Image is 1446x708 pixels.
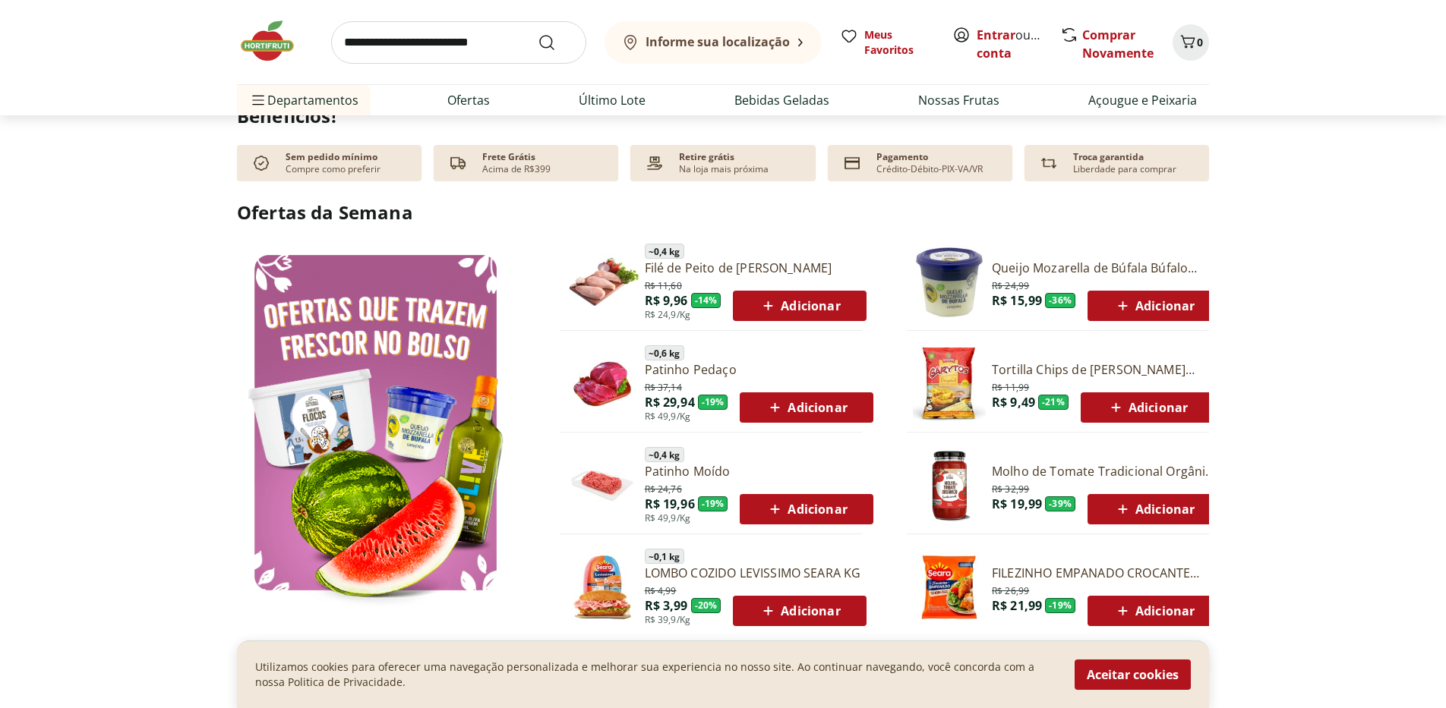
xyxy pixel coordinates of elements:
[566,551,639,624] img: Lombo Cozido Levíssimo Seara
[1082,27,1154,61] a: Comprar Novamente
[977,26,1044,62] span: ou
[740,494,873,524] button: Adicionar
[645,549,684,564] span: ~ 0,1 kg
[913,551,986,624] img: Filezinho Empanado Crocante Seara 400g
[645,565,867,581] a: LOMBO COZIDO LEVISSIMO SEARA KG
[733,291,866,321] button: Adicionar
[698,496,728,511] span: - 19 %
[734,91,829,109] a: Bebidas Geladas
[1088,596,1220,626] button: Adicionar
[249,82,267,118] button: Menu
[645,394,695,411] span: R$ 29,94
[992,565,1220,581] a: FILEZINHO EMPANADO CROCANTE SEARA 400G
[1197,35,1203,49] span: 0
[1173,24,1209,61] button: Carrinho
[840,151,864,175] img: card
[977,27,1060,61] a: Criar conta
[446,151,470,175] img: truck
[733,596,866,626] button: Adicionar
[679,163,769,175] p: Na loja mais próxima
[1045,598,1075,613] span: - 19 %
[977,27,1015,43] a: Entrar
[992,582,1029,597] span: R$ 26,99
[1045,496,1075,511] span: - 39 %
[566,348,639,420] img: Patinho Pedaço
[913,246,986,319] img: Queijo Mozarella de Búfala Búfalo Dourado 150g
[645,512,691,524] span: R$ 49,9/Kg
[1073,151,1144,163] p: Troca garantida
[566,449,639,522] img: Patinho Moído
[645,309,691,321] span: R$ 24,9/Kg
[992,260,1220,276] a: Queijo Mozarella de Búfala Búfalo Dourado 150g
[645,260,867,276] a: Filé de Peito de [PERSON_NAME]
[1081,392,1214,423] button: Adicionar
[913,449,986,522] img: Molho de Tomate Tradicional Orgânico Natural da Terra 330g
[1088,91,1197,109] a: Açougue e Peixaria
[605,21,822,64] button: Informe sua localização
[645,614,691,626] span: R$ 39,9/Kg
[645,463,873,480] a: Patinho Moído
[645,480,682,496] span: R$ 24,76
[566,246,639,319] img: Filé de Peito de Frango Resfriado
[759,297,840,315] span: Adicionar
[876,163,983,175] p: Crédito-Débito-PIX-VA/VR
[992,292,1042,309] span: R$ 15,99
[992,277,1029,292] span: R$ 24,99
[1045,293,1075,308] span: - 36 %
[645,379,682,394] span: R$ 37,14
[992,361,1214,378] a: Tortilla Chips de [PERSON_NAME] 120g
[698,395,728,410] span: - 19 %
[642,151,667,175] img: payment
[645,244,684,259] span: ~ 0,4 kg
[482,151,535,163] p: Frete Grátis
[645,361,873,378] a: Patinho Pedaço
[992,394,1035,411] span: R$ 9,49
[1075,659,1191,690] button: Aceitar cookies
[992,597,1042,614] span: R$ 21,99
[876,151,928,163] p: Pagamento
[992,379,1029,394] span: R$ 11,99
[645,411,691,423] span: R$ 49,9/Kg
[255,659,1056,690] p: Utilizamos cookies para oferecer uma navegação personalizada e melhorar sua experiencia no nosso ...
[1113,500,1195,518] span: Adicionar
[645,496,695,512] span: R$ 19,96
[645,277,682,292] span: R$ 11,60
[645,582,677,597] span: R$ 4,99
[766,398,847,417] span: Adicionar
[766,500,847,518] span: Adicionar
[237,18,313,64] img: Hortifruti
[691,598,721,613] span: - 20 %
[645,447,684,462] span: ~ 0,4 kg
[1107,398,1188,417] span: Adicionar
[1088,494,1220,524] button: Adicionar
[645,597,688,614] span: R$ 3,99
[249,82,358,118] span: Departamentos
[691,293,721,308] span: - 14 %
[918,91,999,109] a: Nossas Frutas
[645,292,688,309] span: R$ 9,96
[992,496,1042,512] span: R$ 19,99
[992,463,1220,480] a: Molho de Tomate Tradicional Orgânico Natural Da Terra 330g
[447,91,490,109] a: Ofertas
[1113,602,1195,620] span: Adicionar
[1037,151,1061,175] img: Devolução
[1038,395,1069,410] span: - 21 %
[286,151,377,163] p: Sem pedido mínimo
[840,27,934,58] a: Meus Favoritos
[249,151,273,175] img: check
[1088,291,1220,321] button: Adicionar
[864,27,934,58] span: Meus Favoritos
[286,163,380,175] p: Compre como preferir
[482,163,551,175] p: Acima de R$399
[992,480,1029,496] span: R$ 32,99
[331,21,586,64] input: search
[579,91,646,109] a: Último Lote
[646,33,790,50] b: Informe sua localização
[913,348,986,420] img: Tortilla Chips de Milho Garytos Sequoia 120g
[237,238,514,607] img: Ver todos
[1073,163,1176,175] p: Liberdade para comprar
[679,151,734,163] p: Retire grátis
[237,200,1209,225] h2: Ofertas da Semana
[1113,297,1195,315] span: Adicionar
[645,345,684,360] span: ~ 0,6 kg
